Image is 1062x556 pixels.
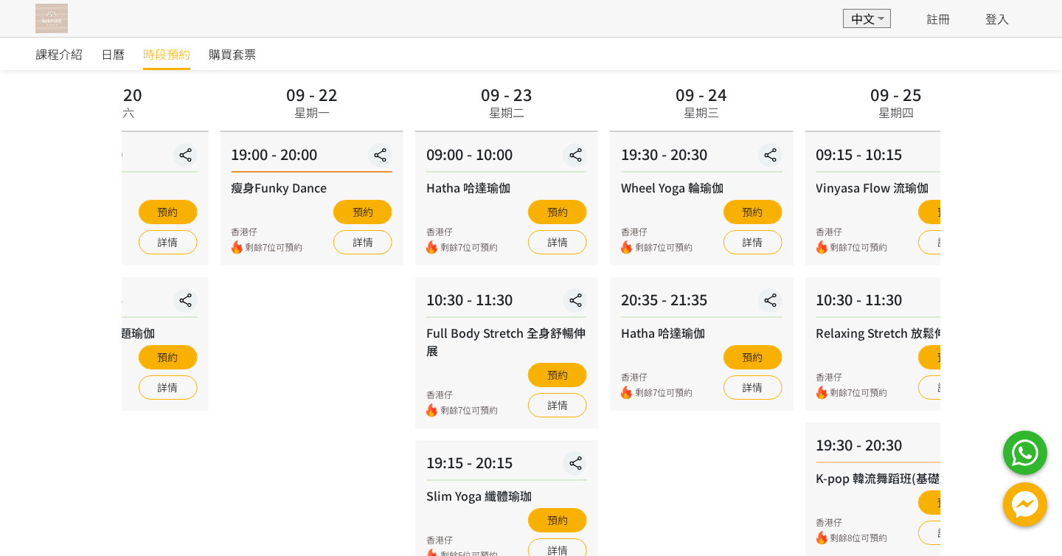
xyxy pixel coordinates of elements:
div: Hatha 哈達瑜伽 [426,178,587,196]
div: 19:15 - 20:15 [426,451,587,481]
img: fire.png [621,240,632,254]
a: 詳情 [918,230,977,254]
div: 09:00 - 10:00 [426,143,587,173]
img: fire.png [816,531,827,545]
div: Wheel Yoga 輪瑜伽 [621,178,782,196]
div: 19:00 - 20:00 [231,143,392,173]
a: 詳情 [528,230,587,254]
button: 預約 [138,345,197,369]
div: 香港仔 [816,225,887,238]
a: 詳情 [333,230,392,254]
span: 日曆 [101,45,125,63]
div: 20:35 - 21:35 [621,288,782,318]
button: 預約 [333,200,392,224]
div: 香港仔 [816,370,887,383]
button: 預約 [723,200,782,224]
span: 剩餘8位可預約 [830,531,887,545]
div: 10:30 - 11:30 [816,288,976,318]
div: 香港仔 [621,370,693,383]
div: Slim Yoga 纖體瑜珈 [426,487,587,504]
button: 預約 [918,200,977,224]
div: 09 - 23 [481,86,532,102]
span: 剩餘7位可預約 [830,386,887,400]
div: 香港仔 [231,225,302,238]
div: Vinyasa Flow 流瑜伽 [816,178,976,196]
a: 詳情 [723,375,782,400]
div: Full Body Stretch 全身舒暢伸展 [426,324,587,359]
img: fire.png [816,240,827,254]
div: 19:30 - 20:30 [621,143,782,173]
a: 詳情 [723,230,782,254]
div: 星期三 [684,103,719,121]
div: 星期一 [294,103,330,121]
a: 詳情 [918,521,977,545]
a: 登入 [985,10,1009,27]
img: T57dtJh47iSJKDtQ57dN6xVUMYY2M0XQuGF02OI4.png [35,4,68,33]
a: 詳情 [528,393,587,417]
button: 預約 [528,363,587,387]
div: K-pop 韓流舞蹈班(基礎) [816,469,976,487]
div: 09 - 24 [676,86,727,102]
div: 香港仔 [426,388,498,401]
div: 星期四 [878,103,914,121]
img: fire.png [816,386,827,400]
span: 剩餘7位可預約 [440,240,498,254]
div: 香港仔 [426,533,498,546]
button: 預約 [528,200,587,224]
div: 19:30 - 20:30 [816,434,976,463]
a: 課程介紹 [35,38,83,70]
div: 09 - 25 [870,86,922,102]
div: 星期二 [489,103,524,121]
img: fire.png [231,240,242,254]
div: 09:15 - 10:15 [816,143,976,173]
div: 香港仔 [816,515,887,529]
span: 剩餘7位可預約 [440,403,498,417]
button: 預約 [723,345,782,369]
button: 預約 [138,200,197,224]
span: 剩餘7位可預約 [245,240,302,254]
div: Hatha 哈達瑜伽 [36,178,197,196]
span: 購買套票 [209,45,256,63]
span: 時段預約 [143,45,190,63]
div: 瘦身Funky Dance [231,178,392,196]
span: 剩餘7位可預約 [830,240,887,254]
div: Relaxing Stretch 放鬆伸展 [816,324,976,341]
a: 時段預約 [143,38,190,70]
div: 10:30 - 11:30 [426,288,587,318]
div: Theme Yoga 主題瑜伽 [36,324,197,341]
a: 日曆 [101,38,125,70]
img: fire.png [426,240,437,254]
div: 香港仔 [621,225,693,238]
a: 詳情 [138,230,197,254]
img: fire.png [621,386,632,400]
div: 星期六 [99,103,134,121]
span: 剩餘7位可預約 [635,386,693,400]
button: 預約 [528,508,587,532]
div: 09:00 - 10:00 [36,143,197,173]
span: 課程介紹 [35,45,83,63]
button: 預約 [918,490,977,515]
div: 10:15 - 11:15 [36,288,197,318]
span: 剩餘7位可預約 [635,240,693,254]
a: 詳情 [918,375,977,400]
div: 09 - 22 [286,86,338,102]
a: 註冊 [926,10,950,27]
div: Hatha 哈達瑜伽 [621,324,782,341]
div: 09 - 20 [91,86,142,102]
img: fire.png [426,403,437,417]
a: 購買套票 [209,38,256,70]
a: 詳情 [138,375,197,400]
div: 香港仔 [426,225,498,238]
button: 預約 [918,345,977,369]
